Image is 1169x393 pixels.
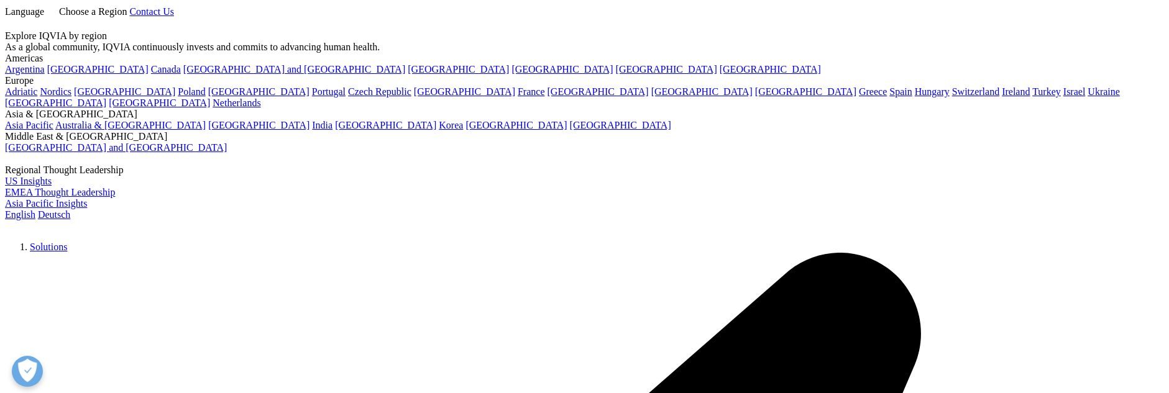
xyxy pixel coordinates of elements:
[55,120,206,130] a: Australia & [GEOGRAPHIC_DATA]
[74,86,175,97] a: [GEOGRAPHIC_DATA]
[511,64,613,75] a: [GEOGRAPHIC_DATA]
[12,356,43,387] button: Präferenzen öffnen
[312,120,332,130] a: India
[616,64,717,75] a: [GEOGRAPHIC_DATA]
[5,131,1164,142] div: Middle East & [GEOGRAPHIC_DATA]
[5,97,106,108] a: [GEOGRAPHIC_DATA]
[1088,86,1120,97] a: Ukraine
[348,86,411,97] a: Czech Republic
[151,64,181,75] a: Canada
[109,97,210,108] a: [GEOGRAPHIC_DATA]
[30,242,67,252] a: Solutions
[915,86,950,97] a: Hungary
[548,86,649,97] a: [GEOGRAPHIC_DATA]
[651,86,753,97] a: [GEOGRAPHIC_DATA]
[5,209,35,220] a: English
[439,120,463,130] a: Korea
[518,86,545,97] a: France
[570,120,671,130] a: [GEOGRAPHIC_DATA]
[183,64,405,75] a: [GEOGRAPHIC_DATA] and [GEOGRAPHIC_DATA]
[59,6,127,17] span: Choose a Region
[1063,86,1086,97] a: Israel
[1032,86,1061,97] a: Turkey
[414,86,515,97] a: [GEOGRAPHIC_DATA]
[208,120,309,130] a: [GEOGRAPHIC_DATA]
[889,86,912,97] a: Spain
[859,86,887,97] a: Greece
[5,176,52,186] a: US Insights
[5,165,1164,176] div: Regional Thought Leadership
[38,209,70,220] a: Deutsch
[5,53,1164,64] div: Americas
[408,64,509,75] a: [GEOGRAPHIC_DATA]
[47,64,149,75] a: [GEOGRAPHIC_DATA]
[5,42,1164,53] div: As a global community, IQVIA continuously invests and commits to advancing human health.
[178,86,205,97] a: Poland
[40,86,71,97] a: Nordics
[5,86,37,97] a: Adriatic
[312,86,346,97] a: Portugal
[755,86,856,97] a: [GEOGRAPHIC_DATA]
[5,75,1164,86] div: Europe
[465,120,567,130] a: [GEOGRAPHIC_DATA]
[129,6,174,17] a: Contact Us
[5,64,45,75] a: Argentina
[720,64,821,75] a: [GEOGRAPHIC_DATA]
[1002,86,1030,97] a: Ireland
[5,142,227,153] a: [GEOGRAPHIC_DATA] and [GEOGRAPHIC_DATA]
[208,86,309,97] a: [GEOGRAPHIC_DATA]
[5,120,53,130] a: Asia Pacific
[335,120,436,130] a: [GEOGRAPHIC_DATA]
[5,187,115,197] a: EMEA Thought Leadership
[952,86,999,97] a: Switzerland
[5,109,1164,120] div: Asia & [GEOGRAPHIC_DATA]
[5,30,1164,42] div: Explore IQVIA by region
[5,6,44,17] span: Language
[5,198,87,209] a: Asia Pacific Insights
[213,97,260,108] a: Netherlands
